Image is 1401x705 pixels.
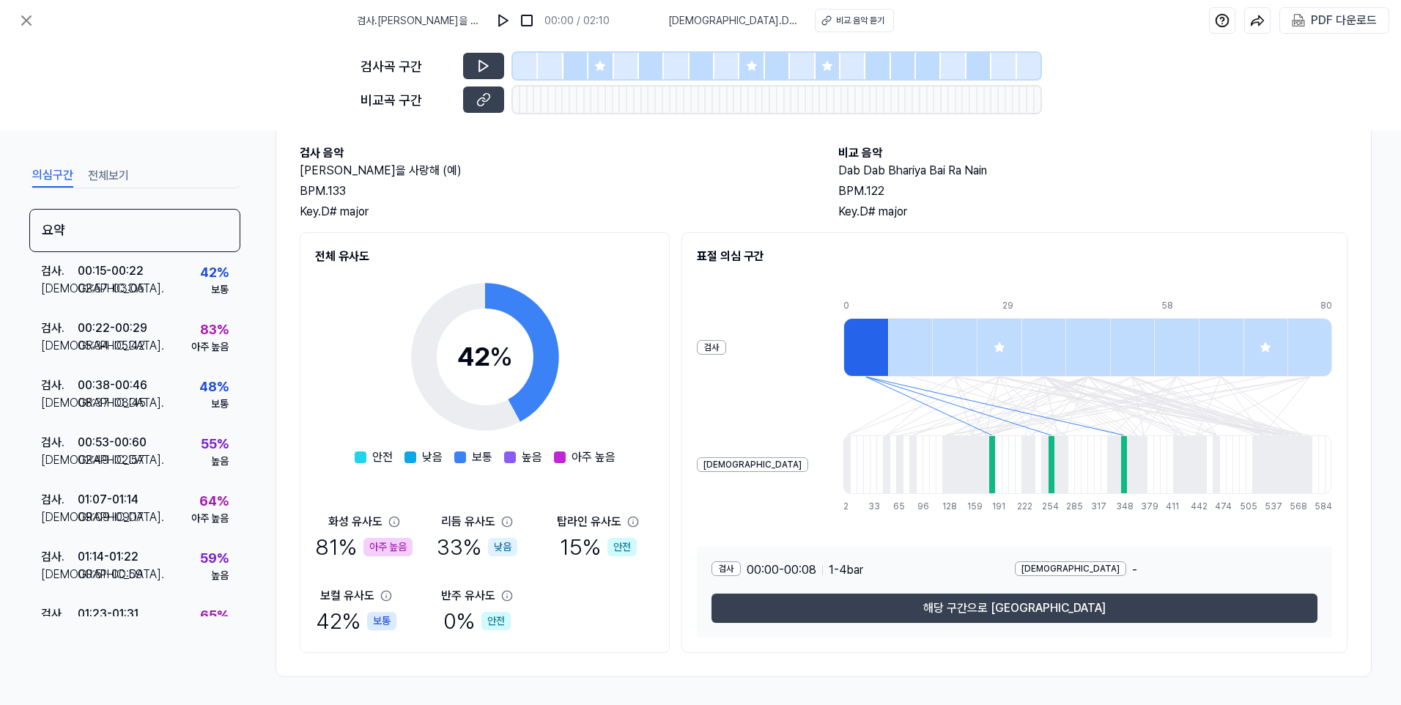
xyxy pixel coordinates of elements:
span: [DEMOGRAPHIC_DATA] . Dab Dab Bhariya Bai Ra Nain [668,13,797,29]
div: 보통 [367,612,396,630]
div: [DEMOGRAPHIC_DATA] . [41,394,78,412]
div: 254 [1042,500,1049,513]
div: 낮음 [488,538,517,556]
div: 반주 유사도 [441,587,495,605]
div: 285 [1066,500,1073,513]
div: 568 [1290,500,1296,513]
div: 높음 [211,568,229,583]
div: [DEMOGRAPHIC_DATA] . [41,451,78,469]
div: 아주 높음 [363,538,413,556]
div: [DEMOGRAPHIC_DATA] . [41,509,78,526]
div: 검사 . [41,377,78,394]
div: 00:53 - 00:60 [78,434,147,451]
h2: 표절 의심 구간 [697,248,1332,265]
div: 검사 . [41,434,78,451]
div: 58 [1161,299,1206,312]
div: 검사 [697,340,726,355]
div: 81 % [315,531,413,564]
div: 화성 유사도 [328,513,382,531]
div: 2 [843,500,850,513]
div: 65 [893,500,900,513]
div: [DEMOGRAPHIC_DATA] [697,457,808,472]
div: 안전 [481,612,511,630]
div: 00:38 - 00:46 [78,377,147,394]
div: 00:51 - 00:59 [78,566,143,583]
div: 00:00 / 02:10 [544,13,610,29]
div: 379 [1141,500,1147,513]
div: 159 [967,500,974,513]
div: 33 % [437,531,517,564]
div: 리듬 유사도 [441,513,495,531]
button: 의심구간 [32,164,73,188]
div: 33 [868,500,875,513]
div: 15 % [560,531,637,564]
span: 검사 . [PERSON_NAME]을 사랑해 (예) [357,13,486,29]
div: 요약 [29,209,240,252]
div: 검사 . [41,605,78,623]
div: 보통 [211,282,229,298]
div: 보컬 유사도 [320,587,374,605]
div: 96 [917,500,924,513]
div: 80 [1320,299,1332,312]
div: 537 [1265,500,1271,513]
div: 탑라인 유사도 [557,513,621,531]
h2: 전체 유사도 [315,248,654,265]
div: 29 [1002,299,1047,312]
span: 높음 [522,449,542,466]
div: 보통 [211,396,229,412]
div: 아주 높음 [191,339,229,355]
div: 검사 . [41,491,78,509]
div: 안전 [607,538,637,556]
button: 비교 음악 듣기 [815,9,894,32]
div: 442 [1191,500,1197,513]
div: 83 % [200,320,229,339]
img: stop [520,13,534,28]
div: 아주 높음 [191,511,229,526]
div: 584 [1315,500,1332,513]
div: - [1015,561,1318,579]
div: 128 [942,500,949,513]
div: 0 % [443,605,511,638]
span: 안전 [372,449,393,466]
button: 해당 구간으로 [GEOGRAPHIC_DATA] [711,594,1317,623]
div: PDF 다운로드 [1311,11,1377,30]
div: [DEMOGRAPHIC_DATA] . [41,337,78,355]
div: [DEMOGRAPHIC_DATA] . [41,566,78,583]
div: 비교 음악 듣기 [836,14,884,27]
span: 00:00 - 00:08 [747,561,816,579]
div: [DEMOGRAPHIC_DATA] [1015,561,1126,576]
div: 317 [1091,500,1098,513]
div: 09:09 - 09:17 [78,509,144,526]
div: 검사곡 구간 [361,56,454,76]
div: 검사 . [41,548,78,566]
div: 65 % [200,605,229,625]
div: 59 % [200,548,229,568]
div: Key. D# major [300,203,809,221]
div: BPM. 133 [300,182,809,200]
img: help [1215,13,1230,28]
div: 411 [1166,500,1172,513]
div: 비교곡 구간 [361,90,454,110]
span: % [489,341,513,372]
div: 01:14 - 01:22 [78,548,138,566]
div: 42 [457,337,513,377]
h2: 비교 음악 [838,144,1348,162]
div: 191 [992,500,999,513]
h2: 검사 음악 [300,144,809,162]
div: 505 [1240,500,1246,513]
div: 01:23 - 01:31 [78,605,138,623]
div: Key. D# major [838,203,1348,221]
span: 1 - 4 bar [829,561,863,579]
div: 0 [843,299,888,312]
h2: [PERSON_NAME]을 사랑해 (예) [300,162,809,180]
div: 348 [1116,500,1123,513]
div: [DEMOGRAPHIC_DATA] . [41,280,78,298]
div: 01:07 - 01:14 [78,491,138,509]
h2: Dab Dab Bhariya Bai Ra Nain [838,162,1348,180]
div: BPM. 122 [838,182,1348,200]
img: share [1250,13,1265,28]
div: 05:34 - 05:42 [78,337,145,355]
div: 08:37 - 08:45 [78,394,146,412]
div: 222 [1017,500,1024,513]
